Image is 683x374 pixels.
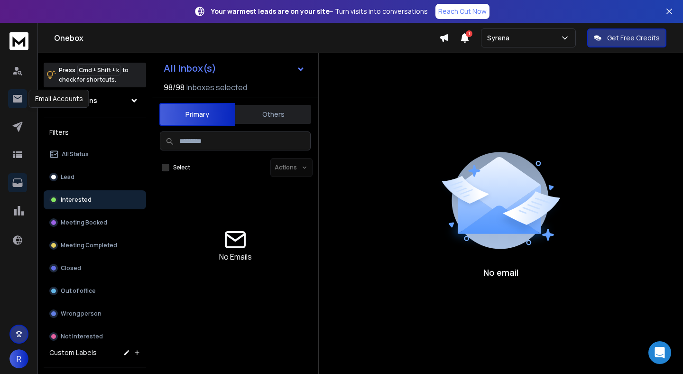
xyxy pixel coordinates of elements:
[211,7,428,16] p: – Turn visits into conversations
[487,33,513,43] p: Syrena
[49,348,97,357] h3: Custom Labels
[587,28,666,47] button: Get Free Credits
[54,32,439,44] h1: Onebox
[44,145,146,164] button: All Status
[61,242,117,249] p: Meeting Completed
[77,65,120,75] span: Cmd + Shift + k
[44,304,146,323] button: Wrong person
[164,64,216,73] h1: All Inbox(s)
[59,65,129,84] p: Press to check for shortcuts.
[44,281,146,300] button: Out of office
[466,30,472,37] span: 1
[156,59,313,78] button: All Inbox(s)
[159,103,235,126] button: Primary
[44,259,146,278] button: Closed
[211,7,330,16] strong: Your warmest leads are on your site
[61,264,81,272] p: Closed
[61,333,103,340] p: Not Interested
[61,310,102,318] p: Wrong person
[62,150,89,158] p: All Status
[44,126,146,139] h3: Filters
[61,173,74,181] p: Lead
[44,236,146,255] button: Meeting Completed
[435,4,489,19] a: Reach Out Now
[44,327,146,346] button: Not Interested
[648,341,671,364] div: Open Intercom Messenger
[44,213,146,232] button: Meeting Booked
[44,91,146,110] button: All Campaigns
[164,82,185,93] span: 98 / 98
[219,251,252,262] p: No Emails
[61,196,92,204] p: Interested
[9,32,28,50] img: logo
[61,219,107,226] p: Meeting Booked
[607,33,660,43] p: Get Free Credits
[44,190,146,209] button: Interested
[9,349,28,368] button: R
[173,164,190,171] label: Select
[483,266,518,279] p: No email
[29,90,89,108] div: Email Accounts
[186,82,247,93] h3: Inboxes selected
[235,104,311,125] button: Others
[61,287,96,295] p: Out of office
[44,168,146,187] button: Lead
[438,7,487,16] p: Reach Out Now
